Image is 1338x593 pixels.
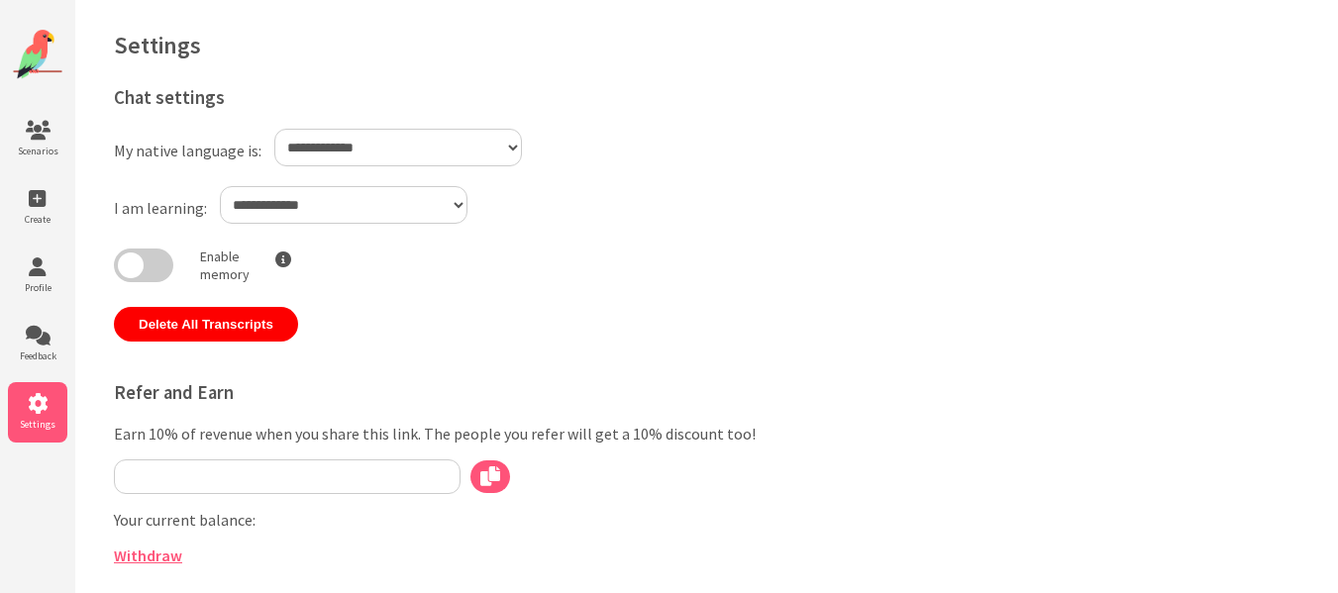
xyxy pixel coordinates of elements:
[8,418,67,431] span: Settings
[114,545,182,565] a: Withdraw
[114,86,825,109] h3: Chat settings
[13,30,62,79] img: Website Logo
[114,381,825,404] h3: Refer and Earn
[114,198,207,218] label: I am learning:
[200,247,250,283] p: Enable memory
[8,213,67,226] span: Create
[114,307,298,342] button: Delete All Transcripts
[8,281,67,294] span: Profile
[114,30,1298,60] h1: Settings
[114,141,261,160] label: My native language is:
[8,349,67,362] span: Feedback
[8,145,67,157] span: Scenarios
[114,424,825,444] p: Earn 10% of revenue when you share this link. The people you refer will get a 10% discount too!
[114,510,825,530] p: Your current balance:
